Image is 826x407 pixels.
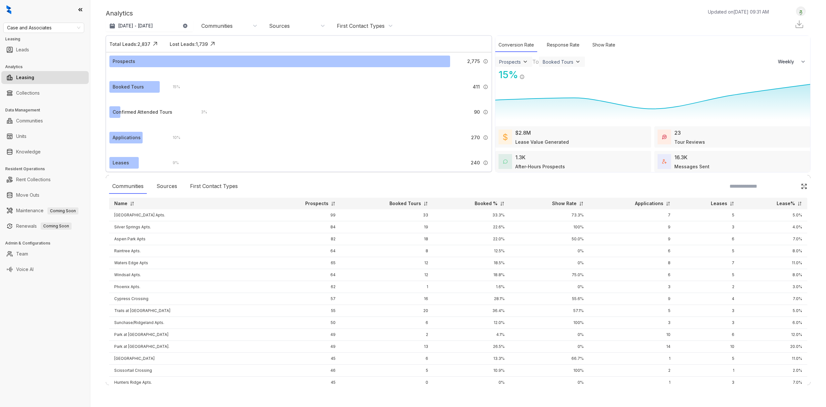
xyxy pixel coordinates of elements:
[1,204,89,217] li: Maintenance
[589,209,675,221] td: 7
[579,201,584,206] img: sorting
[166,83,180,90] div: 15 %
[433,305,509,317] td: 36.4%
[503,133,508,141] img: LeaseValue
[515,153,526,161] div: 1.3K
[109,209,264,221] td: [GEOGRAPHIC_DATA] Apts.
[106,8,133,18] p: Analytics
[109,179,147,194] div: Communities
[130,201,135,206] img: sorting
[16,130,26,143] a: Units
[109,377,264,389] td: Hunters Ridge Apts.
[16,71,34,84] a: Leasing
[483,110,488,115] img: Info
[331,201,336,206] img: sorting
[201,22,233,29] div: Communities
[5,36,90,42] h3: Leasing
[510,317,589,329] td: 100%
[433,341,509,353] td: 26.5%
[1,173,89,186] li: Rent Collections
[676,221,740,233] td: 3
[16,189,39,202] a: Move Outs
[264,365,341,377] td: 46
[543,59,573,65] div: Booked Tours
[740,269,807,281] td: 8.0%
[467,58,480,65] span: 2,775
[264,329,341,341] td: 49
[47,207,78,214] span: Coming Soon
[118,23,153,29] p: [DATE] - [DATE]
[774,56,810,68] button: Weekly
[589,293,675,305] td: 9
[341,377,433,389] td: 0
[16,114,43,127] a: Communities
[264,305,341,317] td: 55
[208,39,217,49] img: Click Icon
[5,107,90,113] h3: Data Management
[109,233,264,245] td: Aspen Park Apts
[16,87,40,99] a: Collections
[589,281,675,293] td: 3
[510,329,589,341] td: 0%
[5,64,90,70] h3: Analytics
[475,200,498,207] p: Booked %
[433,281,509,293] td: 1.6%
[510,341,589,353] td: 0%
[552,200,577,207] p: Show Rate
[676,209,740,221] td: 5
[341,221,433,233] td: 19
[510,281,589,293] td: 0%
[109,281,264,293] td: Phoenix Apts.
[341,269,433,281] td: 12
[166,159,179,166] div: 9 %
[264,377,341,389] td: 45
[740,233,807,245] td: 7.0%
[170,41,208,47] div: Lost Leads: 1,739
[341,245,433,257] td: 8
[510,365,589,377] td: 100%
[433,293,509,305] td: 28.1%
[109,269,264,281] td: Windsail Apts.
[341,293,433,305] td: 16
[589,257,675,269] td: 8
[113,109,172,116] div: Confirmed Attended Tours
[114,200,127,207] p: Name
[1,145,89,158] li: Knowledge
[589,38,619,52] div: Show Rate
[109,41,150,47] div: Total Leads: 2,837
[187,179,241,194] div: First Contact Types
[16,43,29,56] a: Leads
[676,257,740,269] td: 7
[510,257,589,269] td: 0%
[433,377,509,389] td: 0%
[264,281,341,293] td: 62
[503,159,508,164] img: AfterHoursConversations
[495,38,537,52] div: Conversion Rate
[16,220,72,233] a: RenewalsComing Soon
[589,365,675,377] td: 2
[674,153,688,161] div: 16.3K
[510,245,589,257] td: 0%
[41,223,72,230] span: Coming Soon
[341,341,433,353] td: 13
[787,183,793,189] img: SearchIcon
[676,233,740,245] td: 6
[341,209,433,221] td: 33
[113,159,129,166] div: Leases
[740,317,807,329] td: 6.0%
[473,83,480,90] span: 411
[676,269,740,281] td: 5
[153,179,180,194] div: Sources
[1,220,89,233] li: Renewals
[778,58,798,65] span: Weekly
[433,245,509,257] td: 12.5%
[499,59,521,65] div: Prospects
[109,221,264,233] td: Silver Springs Apts.
[341,353,433,365] td: 6
[6,5,11,14] img: logo
[341,233,433,245] td: 18
[1,130,89,143] li: Units
[113,134,141,141] div: Applications
[674,163,710,170] div: Messages Sent
[341,329,433,341] td: 2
